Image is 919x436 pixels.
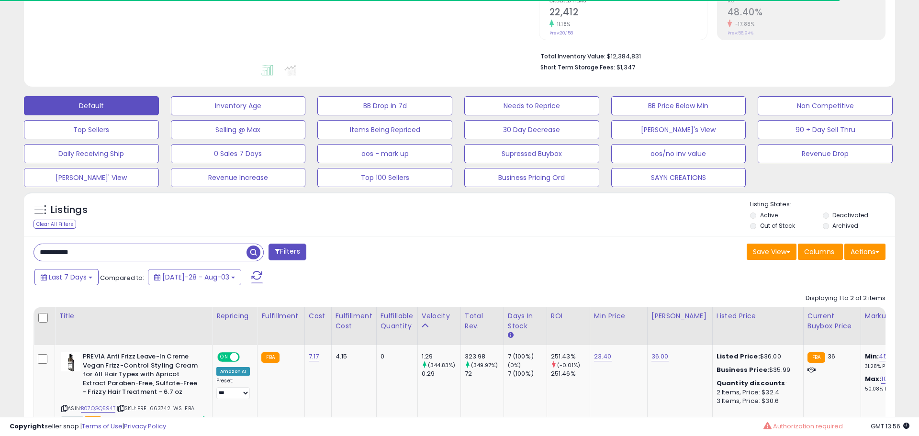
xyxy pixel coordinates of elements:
[879,352,897,361] a: 45.52
[828,352,835,361] span: 36
[508,369,547,378] div: 7 (100%)
[611,144,746,163] button: oos/no inv value
[336,352,369,361] div: 4.15
[717,365,769,374] b: Business Price:
[317,144,452,163] button: oos - mark up
[269,244,306,260] button: Filters
[261,311,300,321] div: Fulfillment
[171,144,306,163] button: 0 Sales 7 Days
[81,404,115,413] a: B07QGQ594T
[717,379,796,388] div: :
[83,352,199,399] b: PREVIA Anti Frizz Leave-In Creme Vegan Frizz-Control Styling Cream for All Hair Types with Aprico...
[651,352,669,361] a: 36.00
[464,168,599,187] button: Business Pricing Ord
[758,96,893,115] button: Non Competitive
[24,144,159,163] button: Daily Receiving Ship
[85,416,101,425] span: FBA
[760,211,778,219] label: Active
[508,352,547,361] div: 7 (100%)
[171,96,306,115] button: Inventory Age
[317,120,452,139] button: Items Being Repriced
[871,422,909,431] span: 2025-08-11 13:56 GMT
[336,311,372,331] div: Fulfillment Cost
[508,311,543,331] div: Days In Stock
[59,311,208,321] div: Title
[100,273,144,282] span: Compared to:
[216,311,253,321] div: Repricing
[422,352,460,361] div: 1.29
[464,120,599,139] button: 30 Day Decrease
[717,397,796,405] div: 3 Items, Price: $30.6
[428,361,455,369] small: (344.83%)
[844,244,885,260] button: Actions
[317,168,452,187] button: Top 100 Sellers
[381,311,414,331] div: Fulfillable Quantity
[10,422,166,431] div: seller snap | |
[10,422,45,431] strong: Copyright
[171,120,306,139] button: Selling @ Max
[309,352,319,361] a: 7.17
[651,311,708,321] div: [PERSON_NAME]
[717,352,760,361] b: Listed Price:
[465,369,504,378] div: 72
[508,361,521,369] small: (0%)
[717,379,785,388] b: Quantity discounts
[594,311,643,321] div: Min Price
[750,200,895,209] p: Listing States:
[148,269,241,285] button: [DATE]-28 - Aug-03
[798,244,843,260] button: Columns
[24,120,159,139] button: Top Sellers
[717,352,796,361] div: $36.00
[551,352,590,361] div: 251.43%
[24,168,159,187] button: [PERSON_NAME]' View
[171,168,306,187] button: Revenue Increase
[61,416,83,425] span: All listings currently available for purchase on Amazon
[594,352,612,361] a: 23.40
[807,311,857,331] div: Current Buybox Price
[465,311,500,331] div: Total Rev.
[317,96,452,115] button: BB Drop in 7d
[760,222,795,230] label: Out of Stock
[124,422,166,431] a: Privacy Policy
[34,220,76,229] div: Clear All Filters
[758,144,893,163] button: Revenue Drop
[465,352,504,361] div: 323.98
[758,120,893,139] button: 90 + Day Sell Thru
[82,422,123,431] a: Terms of Use
[881,374,900,384] a: 100.33
[717,388,796,397] div: 2 Items, Price: $32.4
[717,366,796,374] div: $35.99
[611,96,746,115] button: BB Price Below Min
[832,222,858,230] label: Archived
[464,144,599,163] button: Supressed Buybox
[471,361,498,369] small: (349.97%)
[551,369,590,378] div: 251.46%
[216,367,250,376] div: Amazon AI
[464,96,599,115] button: Needs to Reprice
[162,272,229,282] span: [DATE]-28 - Aug-03
[508,331,514,340] small: Days In Stock.
[807,352,825,363] small: FBA
[551,311,586,321] div: ROI
[381,352,410,361] div: 0
[34,269,99,285] button: Last 7 Days
[61,352,80,371] img: 31ScL+eUCCL._SL40_.jpg
[422,311,457,321] div: Velocity
[24,96,159,115] button: Default
[806,294,885,303] div: Displaying 1 to 2 of 2 items
[238,353,254,361] span: OFF
[117,404,194,412] span: | SKU: PRE-663742-WS-FBA
[309,311,327,321] div: Cost
[557,361,580,369] small: (-0.01%)
[717,311,799,321] div: Listed Price
[51,203,88,217] h5: Listings
[261,352,279,363] small: FBA
[865,374,882,383] b: Max:
[611,120,746,139] button: [PERSON_NAME]'s View
[804,247,834,257] span: Columns
[747,244,796,260] button: Save View
[216,378,250,399] div: Preset:
[218,353,230,361] span: ON
[611,168,746,187] button: SAYN CREATIONS
[49,272,87,282] span: Last 7 Days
